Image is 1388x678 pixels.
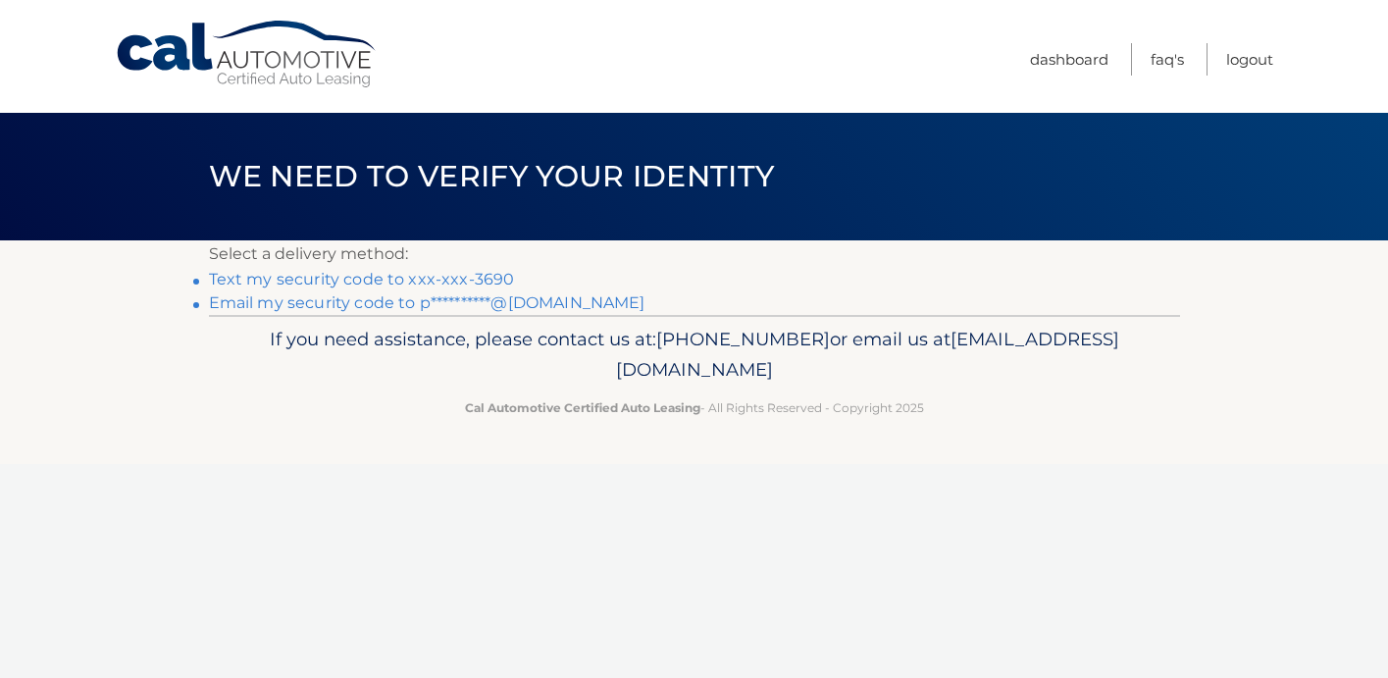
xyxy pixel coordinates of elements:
p: If you need assistance, please contact us at: or email us at [222,324,1167,387]
p: Select a delivery method: [209,240,1180,268]
a: Logout [1226,43,1273,76]
a: Text my security code to xxx-xxx-3690 [209,270,515,288]
span: We need to verify your identity [209,158,775,194]
a: Dashboard [1030,43,1108,76]
strong: Cal Automotive Certified Auto Leasing [465,400,700,415]
a: FAQ's [1151,43,1184,76]
p: - All Rights Reserved - Copyright 2025 [222,397,1167,418]
a: Email my security code to p**********@[DOMAIN_NAME] [209,293,645,312]
span: [PHONE_NUMBER] [656,328,830,350]
a: Cal Automotive [115,20,380,89]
